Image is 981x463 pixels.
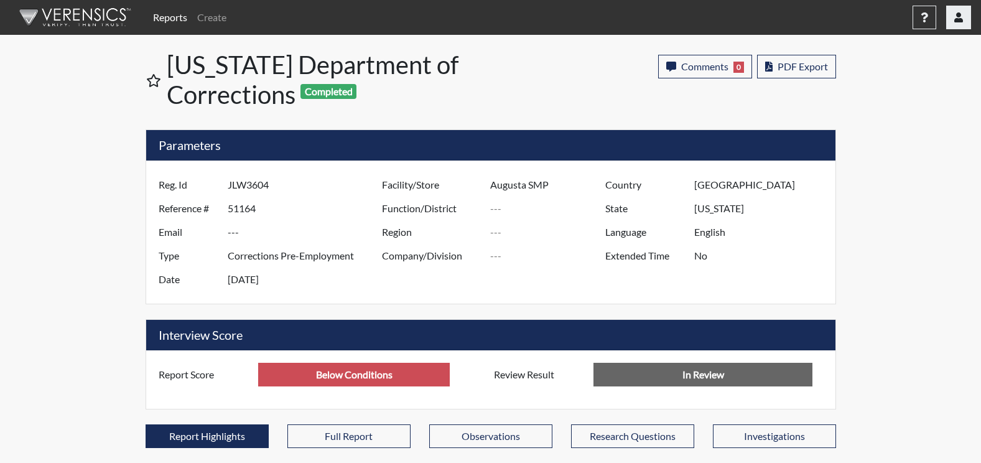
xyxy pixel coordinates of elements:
[228,244,385,268] input: ---
[571,424,694,448] button: Research Questions
[596,173,694,197] label: Country
[192,5,231,30] a: Create
[373,197,491,220] label: Function/District
[258,363,450,386] input: ---
[593,363,812,386] input: No Decision
[146,424,269,448] button: Report Highlights
[228,173,385,197] input: ---
[373,220,491,244] label: Region
[228,197,385,220] input: ---
[287,424,411,448] button: Full Report
[681,60,728,72] span: Comments
[373,244,491,268] label: Company/Division
[694,244,832,268] input: ---
[694,173,832,197] input: ---
[778,60,828,72] span: PDF Export
[300,84,356,99] span: Completed
[658,55,752,78] button: Comments0
[596,197,694,220] label: State
[148,5,192,30] a: Reports
[146,130,835,161] h5: Parameters
[596,244,694,268] label: Extended Time
[485,363,594,386] label: Review Result
[149,363,259,386] label: Report Score
[149,197,228,220] label: Reference #
[694,197,832,220] input: ---
[694,220,832,244] input: ---
[713,424,836,448] button: Investigations
[228,220,385,244] input: ---
[149,244,228,268] label: Type
[149,268,228,291] label: Date
[490,197,608,220] input: ---
[490,244,608,268] input: ---
[757,55,836,78] button: PDF Export
[490,220,608,244] input: ---
[228,268,385,291] input: ---
[149,173,228,197] label: Reg. Id
[167,50,492,110] h1: [US_STATE] Department of Corrections
[490,173,608,197] input: ---
[146,320,835,350] h5: Interview Score
[429,424,552,448] button: Observations
[149,220,228,244] label: Email
[373,173,491,197] label: Facility/Store
[733,62,744,73] span: 0
[596,220,694,244] label: Language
